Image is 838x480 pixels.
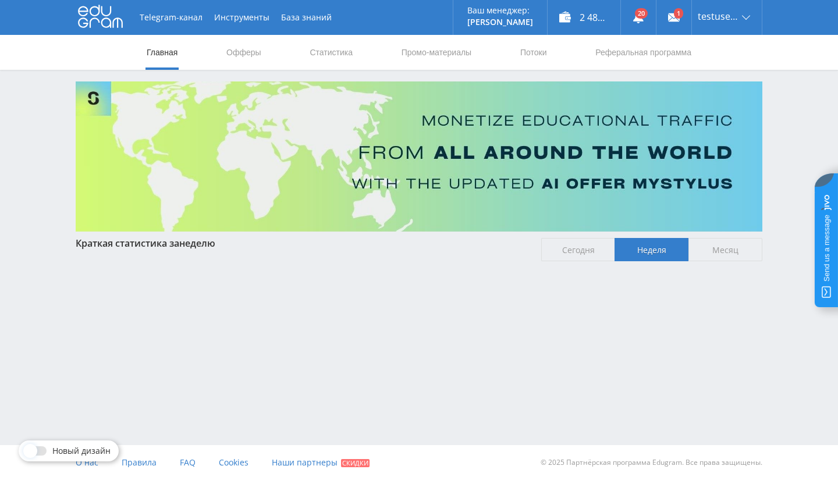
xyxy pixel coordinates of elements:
span: Наши партнеры [272,457,338,468]
span: неделю [179,237,215,250]
p: [PERSON_NAME] [467,17,533,27]
span: Скидки [341,459,370,467]
a: Статистика [308,35,354,70]
a: Потоки [519,35,548,70]
span: Неделя [615,238,688,261]
span: testuser96 [698,12,738,21]
span: Новый дизайн [52,446,111,456]
span: Правила [122,457,157,468]
a: Промо-материалы [400,35,473,70]
a: Офферы [225,35,262,70]
a: Главная [145,35,179,70]
a: Наши партнеры Скидки [272,445,370,480]
a: О нас [76,445,98,480]
a: Cookies [219,445,248,480]
a: Правила [122,445,157,480]
p: Ваш менеджер: [467,6,533,15]
span: О нас [76,457,98,468]
a: Реферальная программа [594,35,693,70]
img: Banner [76,81,762,232]
span: FAQ [180,457,196,468]
div: Краткая статистика за [76,238,530,248]
span: Cookies [219,457,248,468]
span: Сегодня [541,238,615,261]
div: © 2025 Партнёрская программа Edugram. Все права защищены. [425,445,762,480]
span: Месяц [688,238,762,261]
a: FAQ [180,445,196,480]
